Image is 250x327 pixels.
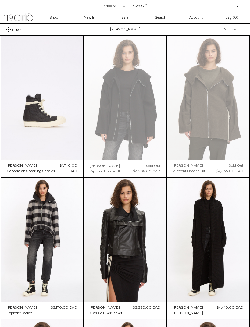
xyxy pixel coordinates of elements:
[173,163,203,169] div: [PERSON_NAME]
[173,305,203,311] a: [PERSON_NAME]
[173,305,203,311] div: [PERSON_NAME]
[133,305,160,311] div: $3,330.00 CAD
[36,12,72,23] a: Shop
[143,12,179,23] a: Search
[90,311,122,316] a: Classic Biker Jacket
[216,169,243,174] div: $4,365.00 CAD
[72,12,108,23] a: New In
[90,164,120,169] div: [PERSON_NAME]
[214,12,250,23] a: Bag ()
[90,169,122,174] a: Zipfront Hooded Jkt
[234,15,238,20] span: )
[90,305,120,311] div: [PERSON_NAME]
[167,178,250,302] img: Rick Owens Maglia Cardigan in black
[51,305,77,311] div: $3,170.00 CAD
[173,163,205,169] a: [PERSON_NAME]
[234,15,237,20] span: 0
[173,169,205,174] a: Zipfront Hooded Jkt
[12,27,20,32] span: Filter
[7,311,37,316] a: Exploder Jacket
[104,4,147,9] a: Shop Sale - Up to 70% Off
[7,163,55,169] a: [PERSON_NAME]
[1,178,84,302] img: Rick Owens Exploder Jacket in black plaid
[1,36,84,160] img: Rick Owens Concordian Shearling Sneaker
[90,305,122,311] a: [PERSON_NAME]
[84,36,166,160] img: Rick Owens Zipfront Hooded Jkt in black
[55,163,77,174] div: $1,740.00 CAD
[7,311,32,316] div: Exploder Jacket
[229,163,243,169] div: Sold out
[133,169,160,174] div: $4,365.00 CAD
[7,305,37,311] div: [PERSON_NAME]
[7,163,37,169] div: [PERSON_NAME]
[84,178,166,302] img: Rick Owens Classic Biker Jacket in black
[167,36,250,160] img: Zipfront Hooded Jkt
[217,305,243,311] div: $4,410.00 CAD
[90,163,122,169] a: [PERSON_NAME]
[7,305,37,311] a: [PERSON_NAME]
[189,24,244,35] div: Sort by
[178,12,214,23] a: Account
[7,169,55,174] a: Concordian Shearling Sneaker
[107,12,143,23] a: Sale
[173,311,203,316] a: [PERSON_NAME]
[146,163,160,169] div: Sold out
